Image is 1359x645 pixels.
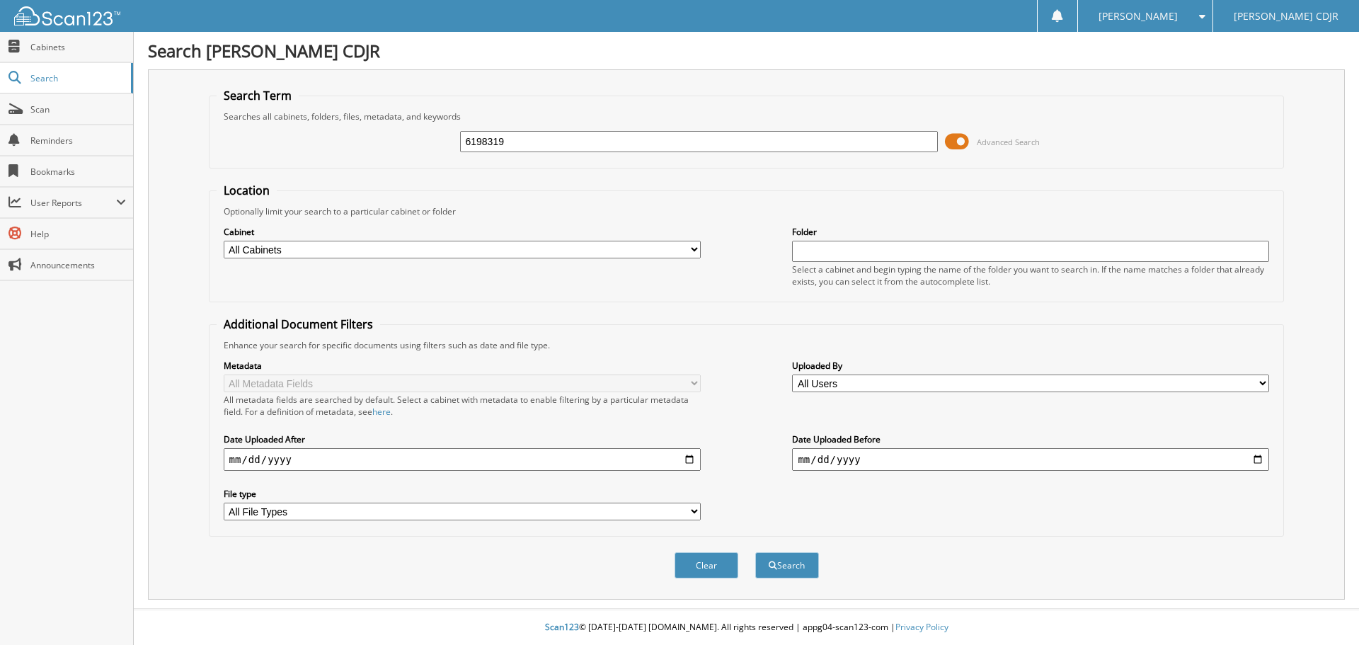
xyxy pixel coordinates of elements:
span: [PERSON_NAME] CDJR [1234,12,1338,21]
span: User Reports [30,197,116,209]
label: Folder [792,226,1269,238]
label: Uploaded By [792,360,1269,372]
span: Help [30,228,126,240]
div: All metadata fields are searched by default. Select a cabinet with metadata to enable filtering b... [224,394,701,418]
span: Scan [30,103,126,115]
legend: Search Term [217,88,299,103]
span: Search [30,72,124,84]
span: Scan123 [545,621,579,633]
label: Date Uploaded Before [792,433,1269,445]
div: Enhance your search for specific documents using filters such as date and file type. [217,339,1277,351]
span: Reminders [30,135,126,147]
span: Advanced Search [977,137,1040,147]
legend: Additional Document Filters [217,316,380,332]
span: Announcements [30,259,126,271]
input: end [792,448,1269,471]
div: Select a cabinet and begin typing the name of the folder you want to search in. If the name match... [792,263,1269,287]
button: Clear [675,552,738,578]
input: start [224,448,701,471]
div: Searches all cabinets, folders, files, metadata, and keywords [217,110,1277,122]
a: here [372,406,391,418]
div: Optionally limit your search to a particular cabinet or folder [217,205,1277,217]
span: [PERSON_NAME] [1099,12,1178,21]
iframe: Chat Widget [1288,577,1359,645]
label: Metadata [224,360,701,372]
h1: Search [PERSON_NAME] CDJR [148,39,1345,62]
span: Bookmarks [30,166,126,178]
button: Search [755,552,819,578]
a: Privacy Policy [895,621,948,633]
label: Cabinet [224,226,701,238]
legend: Location [217,183,277,198]
span: Cabinets [30,41,126,53]
div: © [DATE]-[DATE] [DOMAIN_NAME]. All rights reserved | appg04-scan123-com | [134,610,1359,645]
img: scan123-logo-white.svg [14,6,120,25]
label: Date Uploaded After [224,433,701,445]
label: File type [224,488,701,500]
